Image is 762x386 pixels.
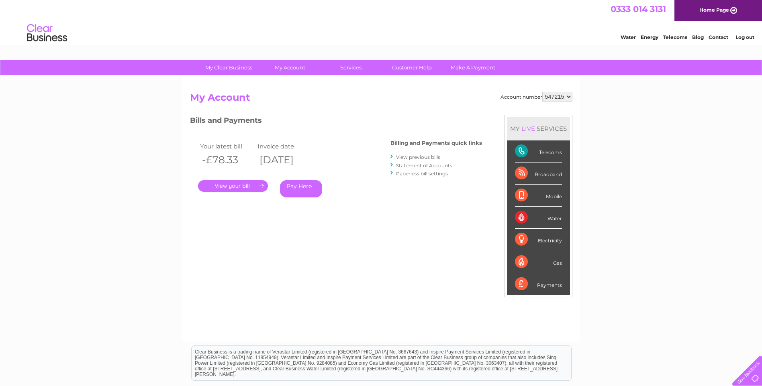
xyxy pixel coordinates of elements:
[735,34,754,40] a: Log out
[515,163,562,185] div: Broadband
[709,34,728,40] a: Contact
[396,163,452,169] a: Statement of Accounts
[440,60,506,75] a: Make A Payment
[257,60,323,75] a: My Account
[27,21,67,45] img: logo.png
[255,152,313,168] th: [DATE]
[515,251,562,273] div: Gas
[396,154,440,160] a: View previous bills
[515,140,562,163] div: Telecoms
[255,141,313,152] td: Invoice date
[515,185,562,207] div: Mobile
[196,60,262,75] a: My Clear Business
[190,92,572,107] h2: My Account
[692,34,704,40] a: Blog
[507,117,570,140] div: MY SERVICES
[192,4,571,39] div: Clear Business is a trading name of Verastar Limited (registered in [GEOGRAPHIC_DATA] No. 3667643...
[515,229,562,251] div: Electricity
[390,140,482,146] h4: Billing and Payments quick links
[318,60,384,75] a: Services
[641,34,658,40] a: Energy
[280,180,322,197] a: Pay Here
[198,141,256,152] td: Your latest bill
[198,180,268,192] a: .
[515,207,562,229] div: Water
[520,125,537,132] div: LIVE
[611,4,666,14] a: 0333 014 3131
[190,115,482,129] h3: Bills and Payments
[515,273,562,295] div: Payments
[621,34,636,40] a: Water
[396,171,448,177] a: Paperless bill settings
[501,92,572,102] div: Account number
[198,152,256,168] th: -£78.33
[379,60,445,75] a: Customer Help
[663,34,687,40] a: Telecoms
